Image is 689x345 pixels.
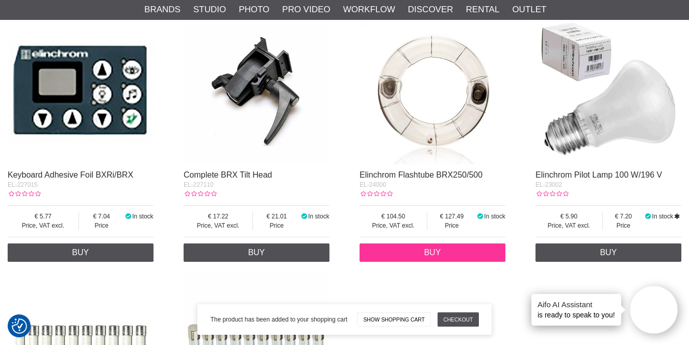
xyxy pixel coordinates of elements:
[184,243,329,262] a: Buy
[184,212,252,221] span: 17.22
[12,318,27,334] img: Revisit consent button
[603,221,644,230] span: Price
[535,18,681,164] img: Elinchrom Pilot Lamp 100 W/196 V
[360,181,386,188] span: EL-24000
[8,181,38,188] span: EL-227015
[8,221,79,230] span: Price, VAT excl.
[535,189,568,199] div: Customer rating: 0
[360,221,427,230] span: Price, VAT excl.
[184,170,272,179] a: Complete BRX Tilt Head
[360,189,392,199] div: Customer rating: 0
[484,213,505,220] span: In stock
[535,221,602,230] span: Price, VAT excl.
[603,212,644,221] span: 7.20
[535,243,681,262] a: Buy
[300,213,309,220] i: In stock
[124,213,132,220] i: In stock
[360,170,482,179] a: Elinchrom Flashtube BRX250/500
[360,212,427,221] span: 104.50
[644,213,652,220] i: In stock
[8,189,40,199] div: Customer rating: 0
[673,213,681,220] i: Buy more, pay less
[466,3,500,16] a: Rental
[438,312,479,327] a: Checkout
[144,3,181,16] a: Brands
[193,3,226,16] a: Studio
[427,221,476,230] span: Price
[253,221,300,230] span: Price
[8,243,154,262] a: Buy
[282,3,330,16] a: Pro Video
[357,312,431,327] a: Show shopping cart
[239,3,269,16] a: Photo
[535,212,602,221] span: 5.90
[360,243,505,262] a: Buy
[184,18,329,164] img: Complete BRX Tilt Head
[476,213,484,220] i: In stock
[184,221,252,230] span: Price, VAT excl.
[512,3,546,16] a: Outlet
[531,294,621,326] div: is ready to speak to you!
[427,212,476,221] span: 127.49
[79,221,124,230] span: Price
[79,212,124,221] span: 7.04
[408,3,453,16] a: Discover
[184,189,216,199] div: Customer rating: 0
[210,315,347,324] span: The product has been added to your shopping cart
[184,181,214,188] span: EL-227110
[535,181,562,188] span: EL-23002
[12,317,27,335] button: Consent Preferences
[360,18,505,164] img: Elinchrom Flashtube BRX250/500
[8,18,154,164] img: Keyboard Adhesive Foil BXRi/BRX
[132,213,153,220] span: In stock
[343,3,395,16] a: Workflow
[8,212,79,221] span: 5.77
[538,299,615,310] h4: Aifo AI Assistant
[308,213,329,220] span: In stock
[8,170,133,179] a: Keyboard Adhesive Foil BXRi/BRX
[535,170,662,179] a: Elinchrom Pilot Lamp 100 W/196 V
[253,212,300,221] span: 21.01
[652,213,673,220] span: In stock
